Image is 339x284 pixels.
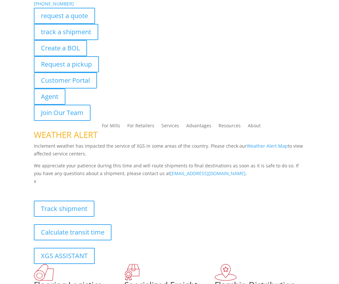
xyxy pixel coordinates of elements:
[124,264,140,281] img: xgs-icon-focused-on-flooring-red
[34,162,305,177] p: We appreciate your patience during this time and will route shipments to final destinations as so...
[127,123,154,131] a: For Retailers
[102,123,120,131] a: For Mills
[34,8,95,24] a: request a quote
[34,24,98,40] a: track a shipment
[186,123,211,131] a: Advantages
[34,1,74,7] a: [PHONE_NUMBER]
[218,123,241,131] a: Resources
[215,264,237,281] img: xgs-icon-flagship-distribution-model-red
[247,143,288,149] a: Weather Alert Map
[34,105,91,121] a: Join Our Team
[34,264,54,281] img: xgs-icon-total-supply-chain-intelligence-red
[34,224,111,240] a: Calculate transit time
[34,201,94,217] a: Track shipment
[248,123,261,131] a: About
[34,56,99,72] a: Request a pickup
[34,72,97,89] a: Customer Portal
[34,40,87,56] a: Create a BOL
[161,123,179,131] a: Services
[34,89,65,105] a: Agent
[34,186,178,192] b: Visibility, transparency, and control for your entire supply chain.
[34,177,305,185] p: x
[170,170,246,176] a: [EMAIL_ADDRESS][DOMAIN_NAME]
[34,142,305,162] p: Inclement weather has impacted the service of XGS in some areas of the country. Please check our ...
[34,248,95,264] a: XGS ASSISTANT
[34,129,98,141] span: WEATHER ALERT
